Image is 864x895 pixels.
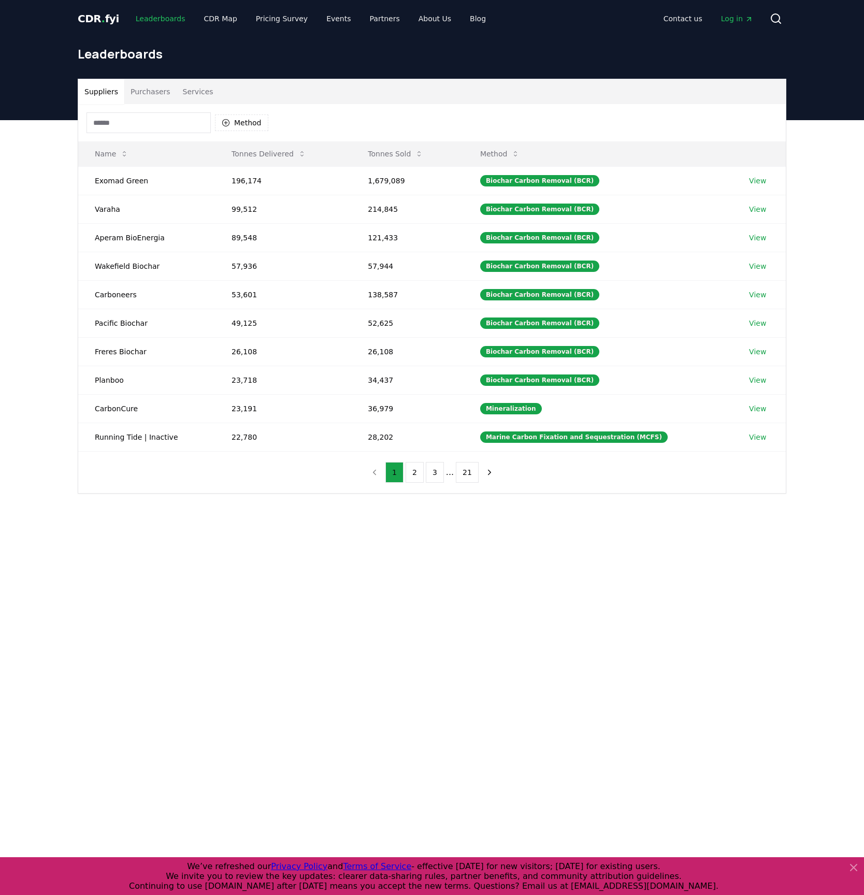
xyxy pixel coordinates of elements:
[655,9,761,28] nav: Main
[359,143,431,164] button: Tonnes Sold
[480,374,599,386] div: Biochar Carbon Removal (BCR)
[78,337,215,366] td: Freres Biochar
[721,13,753,24] span: Log in
[749,318,766,328] a: View
[456,462,479,483] button: 21
[78,12,119,25] span: CDR fyi
[480,204,599,215] div: Biochar Carbon Removal (BCR)
[749,403,766,414] a: View
[223,143,314,164] button: Tonnes Delivered
[215,223,351,252] td: 89,548
[215,394,351,423] td: 23,191
[406,462,424,483] button: 2
[351,166,464,195] td: 1,679,089
[472,143,528,164] button: Method
[215,309,351,337] td: 49,125
[480,317,599,329] div: Biochar Carbon Removal (BCR)
[749,176,766,186] a: View
[215,166,351,195] td: 196,174
[480,289,599,300] div: Biochar Carbon Removal (BCR)
[78,423,215,451] td: Running Tide | Inactive
[749,432,766,442] a: View
[78,223,215,252] td: Aperam BioEnergia
[78,252,215,280] td: Wakefield Biochar
[480,346,599,357] div: Biochar Carbon Removal (BCR)
[749,261,766,271] a: View
[351,366,464,394] td: 34,437
[749,204,766,214] a: View
[351,423,464,451] td: 28,202
[102,12,105,25] span: .
[215,195,351,223] td: 99,512
[78,11,119,26] a: CDR.fyi
[127,9,494,28] nav: Main
[351,223,464,252] td: 121,433
[318,9,359,28] a: Events
[78,394,215,423] td: CarbonCure
[78,166,215,195] td: Exomad Green
[78,280,215,309] td: Carboneers
[362,9,408,28] a: Partners
[462,9,494,28] a: Blog
[480,175,599,186] div: Biochar Carbon Removal (BCR)
[446,466,454,479] li: ...
[713,9,761,28] a: Log in
[248,9,316,28] a: Pricing Survey
[410,9,459,28] a: About Us
[351,252,464,280] td: 57,944
[749,347,766,357] a: View
[215,366,351,394] td: 23,718
[215,114,268,131] button: Method
[127,9,194,28] a: Leaderboards
[351,309,464,337] td: 52,625
[749,233,766,243] a: View
[78,195,215,223] td: Varaha
[480,403,542,414] div: Mineralization
[351,280,464,309] td: 138,587
[481,462,498,483] button: next page
[480,431,668,443] div: Marine Carbon Fixation and Sequestration (MCFS)
[351,337,464,366] td: 26,108
[385,462,404,483] button: 1
[426,462,444,483] button: 3
[87,143,137,164] button: Name
[196,9,246,28] a: CDR Map
[177,79,220,104] button: Services
[78,366,215,394] td: Planboo
[749,290,766,300] a: View
[351,394,464,423] td: 36,979
[215,337,351,366] td: 26,108
[655,9,711,28] a: Contact us
[215,252,351,280] td: 57,936
[480,232,599,243] div: Biochar Carbon Removal (BCR)
[124,79,177,104] button: Purchasers
[215,423,351,451] td: 22,780
[749,375,766,385] a: View
[78,79,124,104] button: Suppliers
[78,46,786,62] h1: Leaderboards
[480,261,599,272] div: Biochar Carbon Removal (BCR)
[78,309,215,337] td: Pacific Biochar
[215,280,351,309] td: 53,601
[351,195,464,223] td: 214,845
